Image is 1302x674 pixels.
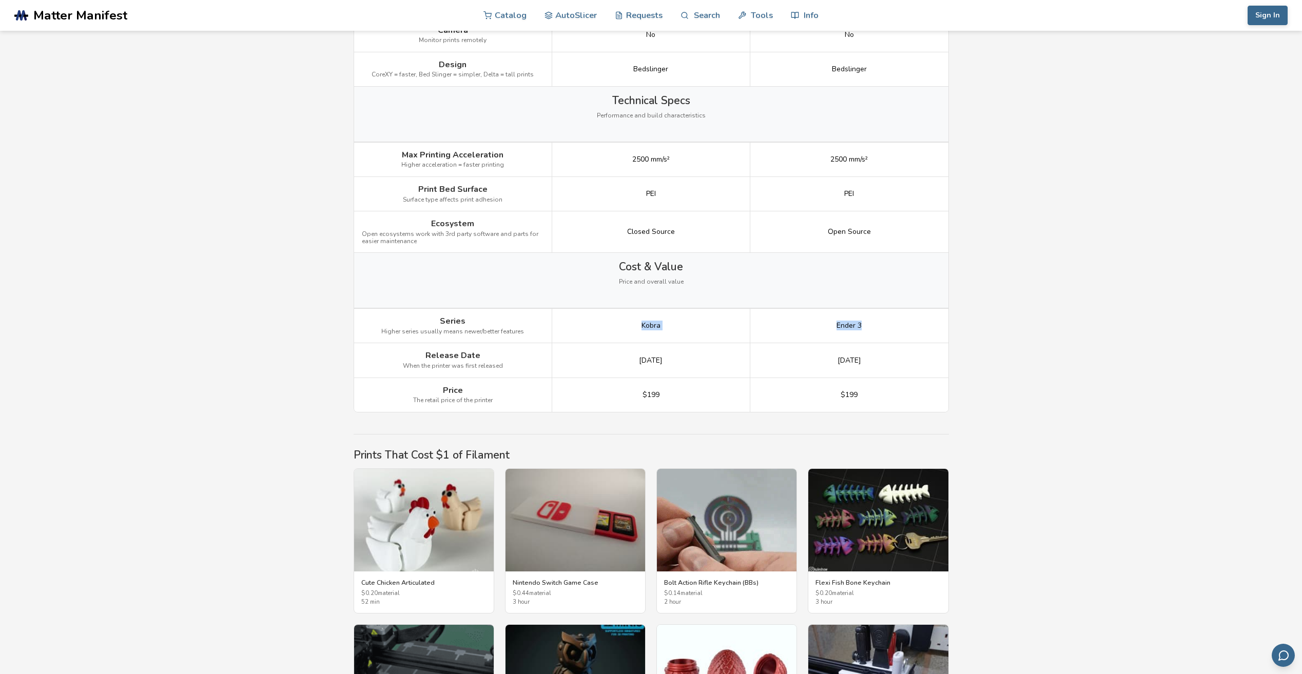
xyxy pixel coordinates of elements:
span: $199 [643,391,659,399]
span: PEI [844,190,854,198]
button: Send feedback via email [1272,644,1295,667]
span: When the printer was first released [403,363,503,370]
img: Nintendo Switch Game Case [506,469,645,571]
span: $ 0.44 material [513,590,638,597]
span: Open ecosystems work with 3rd party software and parts for easier maintenance [362,231,544,245]
span: [DATE] [838,356,861,365]
span: Price [443,386,463,395]
span: No [845,31,854,39]
h3: Cute Chicken Articulated [361,579,487,587]
button: Sign In [1248,6,1288,25]
span: [DATE] [639,356,663,365]
span: 52 min [361,599,487,606]
span: Higher acceleration = faster printing [401,162,504,169]
span: Design [439,60,467,69]
span: 3 hour [513,599,638,606]
img: Cute Chicken Articulated [354,469,494,571]
span: Ender 3 [837,322,862,330]
a: Cute Chicken ArticulatedCute Chicken Articulated$0.20material52 min [354,468,494,613]
span: $199 [841,391,858,399]
span: Cost & Value [619,261,683,273]
img: Flexi Fish Bone Keychain [808,469,948,571]
a: Flexi Fish Bone KeychainFlexi Fish Bone Keychain$0.20material3 hour [808,468,948,613]
span: Open Source [828,228,871,236]
h3: Nintendo Switch Game Case [513,579,638,587]
span: Technical Specs [612,94,690,107]
span: Matter Manifest [33,8,127,23]
span: CoreXY = faster, Bed Slinger = simpler, Delta = tall prints [372,71,534,78]
span: Closed Source [627,228,675,236]
span: Higher series usually means newer/better features [381,328,524,335]
span: Price and overall value [619,279,684,286]
span: Release Date [425,351,480,360]
span: 3 hour [815,599,941,606]
span: 2500 mm/s² [830,155,868,164]
span: $ 0.20 material [361,590,487,597]
span: Series [440,316,465,326]
span: Bedslinger [633,65,668,73]
a: Bolt Action Rifle Keychain (BBs)Bolt Action Rifle Keychain (BBs)$0.14material2 hour [656,468,797,613]
a: Nintendo Switch Game CaseNintendo Switch Game Case$0.44material3 hour [505,468,646,613]
span: $ 0.20 material [815,590,941,597]
span: Kobra [642,322,660,330]
span: No [646,31,655,39]
span: The retail price of the printer [413,397,493,404]
span: $ 0.14 material [664,590,789,597]
span: Camera [438,26,468,35]
span: Print Bed Surface [418,185,488,194]
span: Monitor prints remotely [419,37,487,44]
span: Ecosystem [431,219,474,228]
span: 2500 mm/s² [632,155,670,164]
span: Max Printing Acceleration [402,150,503,160]
h3: Flexi Fish Bone Keychain [815,579,941,587]
span: PEI [646,190,656,198]
span: Surface type affects print adhesion [403,196,502,204]
img: Bolt Action Rifle Keychain (BBs) [657,469,796,571]
span: 2 hour [664,599,789,606]
h3: Bolt Action Rifle Keychain (BBs) [664,579,789,587]
span: Performance and build characteristics [597,112,706,120]
span: Bedslinger [832,65,867,73]
h2: Prints That Cost $1 of Filament [354,449,949,461]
